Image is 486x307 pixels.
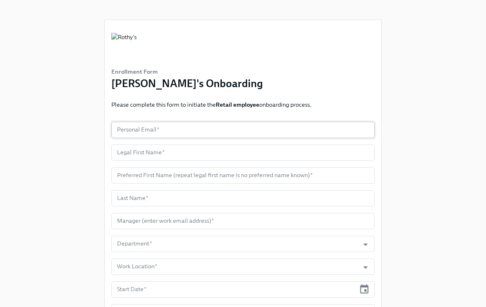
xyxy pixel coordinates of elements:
[111,67,263,76] h6: Enrollment Form
[111,101,311,109] p: Please complete this form to initiate the onboarding process.
[216,101,259,108] strong: Retail employee
[359,238,372,251] button: Open
[359,261,372,274] button: Open
[111,33,137,57] img: Rothy's
[111,76,263,91] h3: [PERSON_NAME]'s Onboarding
[111,281,356,298] input: MM/DD/YYYY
